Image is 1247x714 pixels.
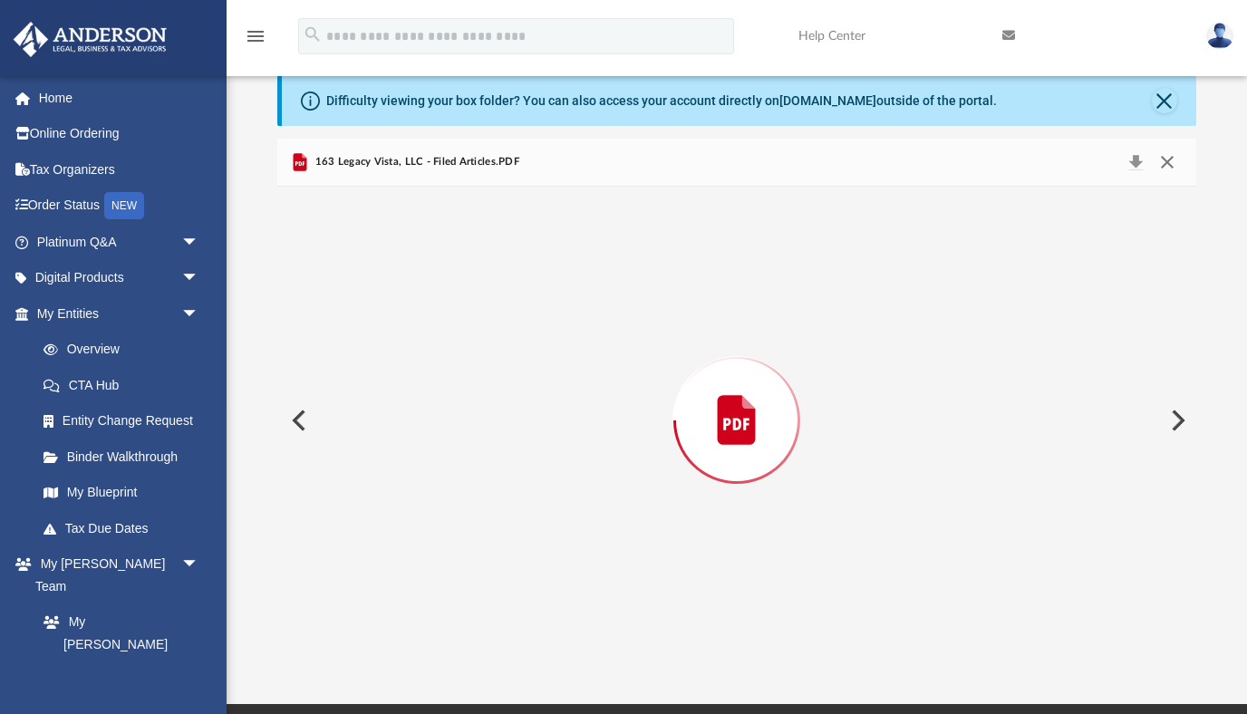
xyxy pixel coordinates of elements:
a: My [PERSON_NAME] Team [25,604,208,685]
a: Entity Change Request [25,403,227,439]
button: Close [1151,150,1184,175]
span: arrow_drop_down [181,546,217,584]
a: CTA Hub [25,367,227,403]
div: NEW [104,192,144,219]
i: menu [245,25,266,47]
div: Preview [277,139,1195,654]
a: Digital Productsarrow_drop_down [13,260,227,296]
button: Download [1119,150,1152,175]
a: My [PERSON_NAME] Teamarrow_drop_down [13,546,217,604]
a: Online Ordering [13,116,227,152]
a: My Entitiesarrow_drop_down [13,295,227,332]
a: My Blueprint [25,475,217,511]
span: arrow_drop_down [181,224,217,261]
a: Order StatusNEW [13,188,227,225]
span: arrow_drop_down [181,260,217,297]
a: Home [13,80,227,116]
img: Anderson Advisors Platinum Portal [8,22,172,57]
i: search [303,24,323,44]
a: [DOMAIN_NAME] [779,93,876,108]
a: Tax Organizers [13,151,227,188]
button: Previous File [277,395,317,446]
span: arrow_drop_down [181,295,217,333]
a: Binder Walkthrough [25,439,227,475]
button: Next File [1156,395,1196,446]
button: Close [1152,88,1177,113]
a: Platinum Q&Aarrow_drop_down [13,224,227,260]
a: menu [245,34,266,47]
span: 163 Legacy Vista, LLC - Filed Articles.PDF [311,154,518,170]
a: Overview [25,332,227,368]
a: Tax Due Dates [25,510,227,546]
img: User Pic [1206,23,1233,49]
div: Difficulty viewing your box folder? You can also access your account directly on outside of the p... [326,92,997,111]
